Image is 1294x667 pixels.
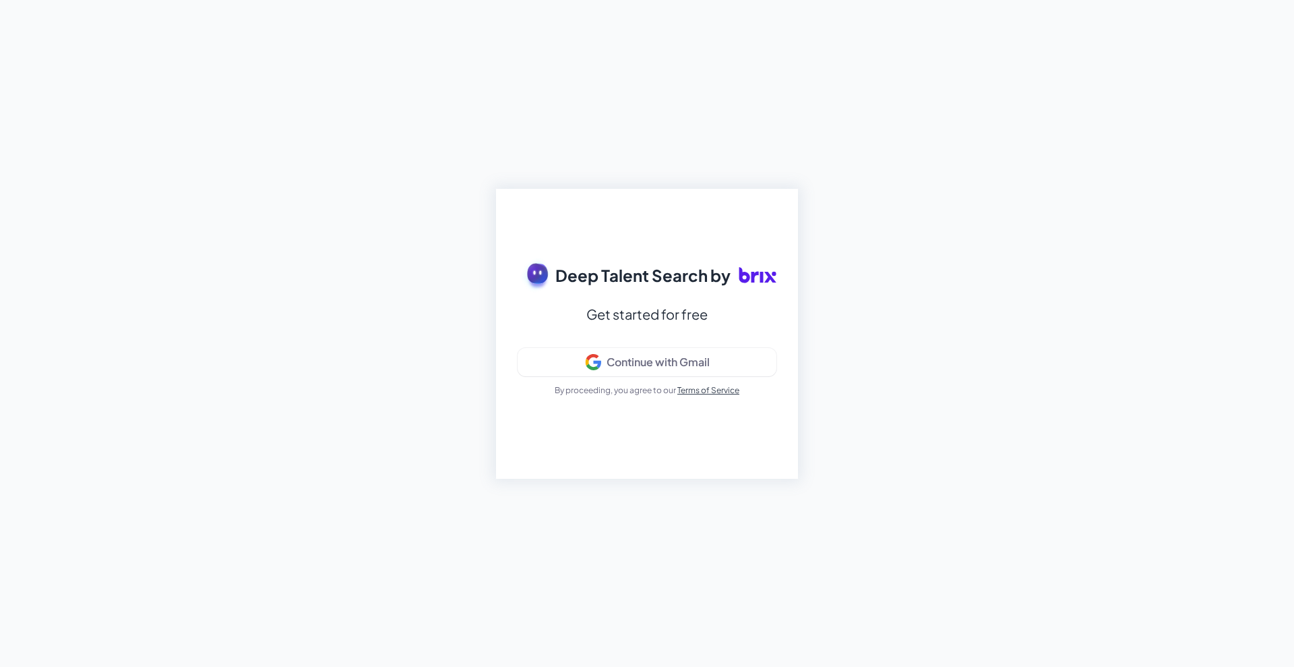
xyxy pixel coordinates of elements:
button: Continue with Gmail [518,348,776,376]
span: Deep Talent Search by [555,263,731,287]
div: Get started for free [586,302,708,326]
div: Continue with Gmail [607,355,710,369]
p: By proceeding, you agree to our [555,384,739,397]
a: Terms of Service [677,385,739,395]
